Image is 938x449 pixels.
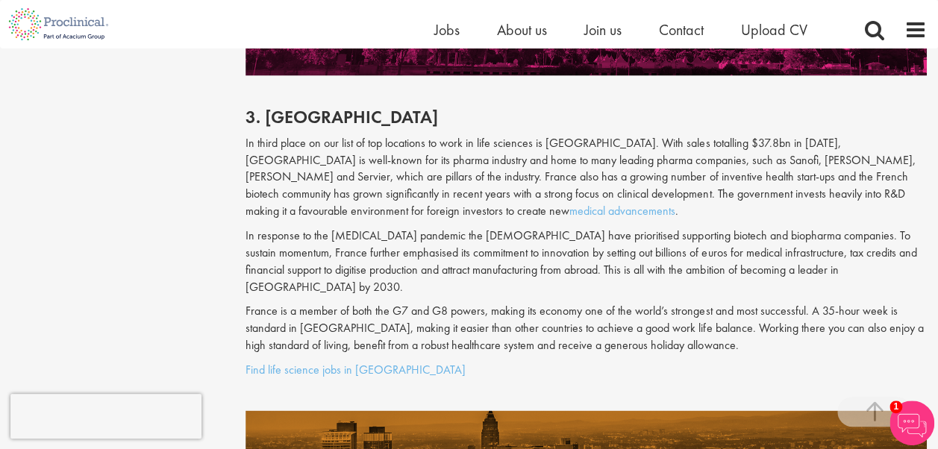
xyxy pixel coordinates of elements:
[246,361,466,377] a: Find life science jobs in [GEOGRAPHIC_DATA]
[10,394,201,439] iframe: reCAPTCHA
[741,20,807,40] a: Upload CV
[889,401,902,413] span: 1
[584,20,622,40] a: Join us
[659,20,704,40] a: Contact
[569,202,675,218] a: medical advancements
[246,227,927,295] p: In response to the [MEDICAL_DATA] pandemic the [DEMOGRAPHIC_DATA] have prioritised supporting bio...
[434,20,460,40] a: Jobs
[889,401,934,445] img: Chatbot
[246,134,927,219] p: In third place on our list of top locations to work in life sciences is [GEOGRAPHIC_DATA]. With s...
[246,302,927,354] p: France is a member of both the G7 and G8 powers, making its economy one of the world’s strongest ...
[497,20,547,40] a: About us
[246,107,927,126] h2: 3. [GEOGRAPHIC_DATA]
